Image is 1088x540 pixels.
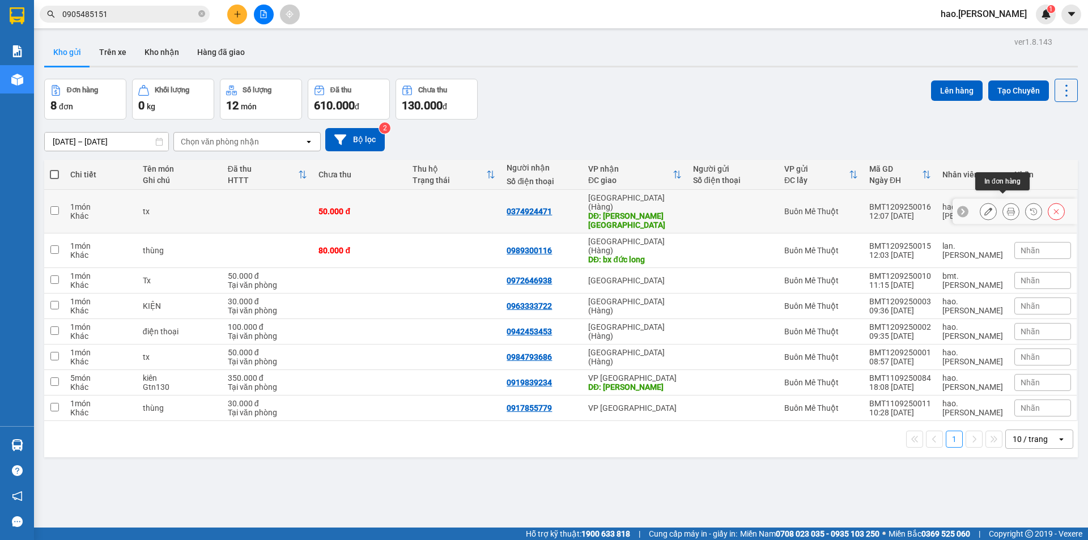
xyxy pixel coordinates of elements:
[70,399,131,408] div: 1 món
[70,357,131,366] div: Khác
[1021,327,1040,336] span: Nhãn
[869,271,931,280] div: BMT1209250010
[70,250,131,260] div: Khác
[942,170,1003,179] div: Nhân viên
[286,10,294,18] span: aim
[220,79,302,120] button: Số lượng12món
[1066,9,1077,19] span: caret-down
[314,99,355,112] span: 610.000
[1021,352,1040,362] span: Nhãn
[693,164,773,173] div: Người gửi
[869,357,931,366] div: 08:57 [DATE]
[869,331,931,341] div: 09:35 [DATE]
[143,327,216,336] div: điện thoại
[869,297,931,306] div: BMT1209250003
[869,348,931,357] div: BMT1209250001
[11,439,23,451] img: warehouse-icon
[228,382,308,392] div: Tại văn phòng
[784,378,858,387] div: Buôn Mê Thuột
[583,160,687,190] th: Toggle SortBy
[143,176,216,185] div: Ghi chú
[507,403,552,413] div: 0917855779
[693,176,773,185] div: Số điện thoại
[649,528,737,540] span: Cung cấp máy in - giấy in:
[588,322,682,341] div: [GEOGRAPHIC_DATA] (Hàng)
[588,176,673,185] div: ĐC giao
[198,9,205,20] span: close-circle
[946,431,963,448] button: 1
[869,202,931,211] div: BMT1209250016
[443,102,447,111] span: đ
[12,465,23,476] span: question-circle
[67,86,98,94] div: Đơn hàng
[70,211,131,220] div: Khác
[325,128,385,151] button: Bộ lọc
[507,352,552,362] div: 0984793686
[413,176,486,185] div: Trạng thái
[45,133,168,151] input: Select a date range.
[70,202,131,211] div: 1 món
[507,177,577,186] div: Số điện thoại
[869,250,931,260] div: 12:03 [DATE]
[588,276,682,285] div: [GEOGRAPHIC_DATA]
[70,331,131,341] div: Khác
[228,271,308,280] div: 50.000 đ
[784,176,849,185] div: ĐC lấy
[942,373,1003,392] div: hao.thaison
[70,382,131,392] div: Khác
[228,164,299,173] div: Đã thu
[588,382,682,392] div: DĐ: NINH HÒA
[228,176,299,185] div: HTTT
[776,529,879,538] strong: 0708 023 035 - 0935 103 250
[784,301,858,311] div: Buôn Mê Thuột
[784,207,858,216] div: Buôn Mê Thuột
[1021,403,1040,413] span: Nhãn
[47,10,55,18] span: search
[90,39,135,66] button: Trên xe
[70,408,131,417] div: Khác
[1041,9,1051,19] img: icon-new-feature
[588,348,682,366] div: [GEOGRAPHIC_DATA] (Hàng)
[228,357,308,366] div: Tại văn phòng
[228,348,308,357] div: 50.000 đ
[942,297,1003,315] div: hao.thaison
[304,137,313,146] svg: open
[243,86,271,94] div: Số lượng
[228,373,308,382] div: 350.000 đ
[70,322,131,331] div: 1 món
[228,399,308,408] div: 30.000 đ
[143,352,216,362] div: tx
[143,246,216,255] div: thùng
[70,306,131,315] div: Khác
[318,246,401,255] div: 80.000 đ
[507,327,552,336] div: 0942453453
[143,301,216,311] div: KIỆN
[1057,435,1066,444] svg: open
[308,79,390,120] button: Đã thu610.000đ
[330,86,351,94] div: Đã thu
[11,74,23,86] img: warehouse-icon
[1021,276,1040,285] span: Nhãn
[70,373,131,382] div: 5 món
[869,280,931,290] div: 11:15 [DATE]
[188,39,254,66] button: Hàng đã giao
[526,528,630,540] span: Hỗ trợ kỹ thuật:
[932,7,1036,21] span: hao.[PERSON_NAME]
[979,528,980,540] span: |
[588,373,682,382] div: VP [GEOGRAPHIC_DATA]
[396,79,478,120] button: Chưa thu130.000đ
[581,529,630,538] strong: 1900 633 818
[869,306,931,315] div: 09:36 [DATE]
[942,322,1003,341] div: hao.thaison
[70,271,131,280] div: 1 món
[318,207,401,216] div: 50.000 đ
[143,164,216,173] div: Tên món
[507,207,552,216] div: 0374924471
[1014,170,1071,179] div: Nhãn
[70,348,131,357] div: 1 món
[931,80,983,101] button: Lên hàng
[70,170,131,179] div: Chi tiết
[50,99,57,112] span: 8
[1021,378,1040,387] span: Nhãn
[1025,530,1033,538] span: copyright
